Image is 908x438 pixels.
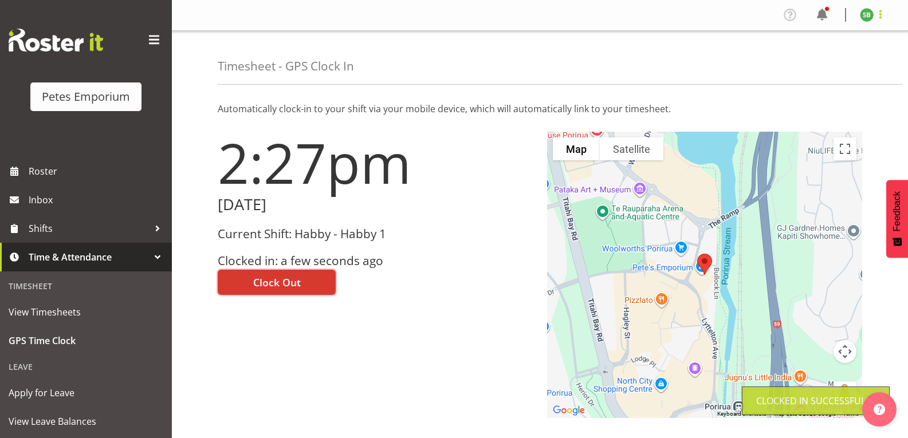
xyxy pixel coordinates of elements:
h4: Timesheet - GPS Clock In [218,60,354,73]
button: Show street map [553,137,600,160]
img: stephanie-burden9828.jpg [860,8,874,22]
div: Leave [3,355,169,378]
button: Drag Pegman onto the map to open Street View [834,381,856,404]
a: View Leave Balances [3,407,169,436]
span: View Leave Balances [9,413,163,430]
span: Roster [29,163,166,180]
div: Clocked in Successfully [756,394,875,408]
p: Automatically clock-in to your shift via your mobile device, which will automatically link to you... [218,102,862,116]
a: GPS Time Clock [3,326,169,355]
button: Keyboard shortcuts [717,410,767,418]
span: GPS Time Clock [9,332,163,349]
a: Open this area in Google Maps (opens a new window) [550,403,588,418]
span: Clock Out [253,275,301,290]
h1: 2:27pm [218,132,533,194]
img: Rosterit website logo [9,29,103,52]
h3: Clocked in: a few seconds ago [218,254,533,267]
span: Shifts [29,220,149,237]
span: Inbox [29,191,166,208]
img: help-xxl-2.png [874,404,885,415]
div: Petes Emporium [42,88,130,105]
button: Show satellite imagery [600,137,663,160]
span: Apply for Leave [9,384,163,401]
h2: [DATE] [218,196,533,214]
button: Clock Out [218,270,336,295]
a: View Timesheets [3,298,169,326]
span: Feedback [892,191,902,231]
button: Feedback - Show survey [886,180,908,258]
a: Apply for Leave [3,378,169,407]
h3: Current Shift: Habby - Habby 1 [218,227,533,240]
button: Map camera controls [834,340,856,363]
img: Google [550,403,588,418]
span: View Timesheets [9,303,163,321]
div: Timesheet [3,274,169,298]
span: Time & Attendance [29,248,149,266]
button: Toggle fullscreen view [834,137,856,160]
